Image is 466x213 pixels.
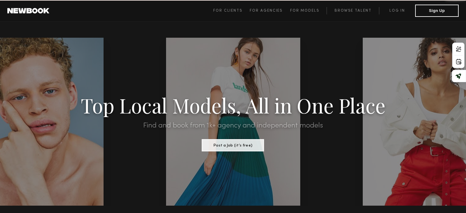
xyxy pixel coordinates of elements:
[290,7,327,14] a: For Models
[379,7,415,14] a: Log in
[35,96,431,115] h1: Top Local Models, All in One Place
[202,139,264,151] button: Post a Job (it’s free)
[213,7,250,14] a: For Clients
[213,9,242,13] span: For Clients
[415,5,459,17] button: Sign Up
[202,141,264,148] a: Post a Job (it’s free)
[327,7,379,14] a: Browse Talent
[250,9,282,13] span: For Agencies
[35,122,431,129] h2: Find and book from 1k+ agency and independent models
[250,7,290,14] a: For Agencies
[290,9,319,13] span: For Models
